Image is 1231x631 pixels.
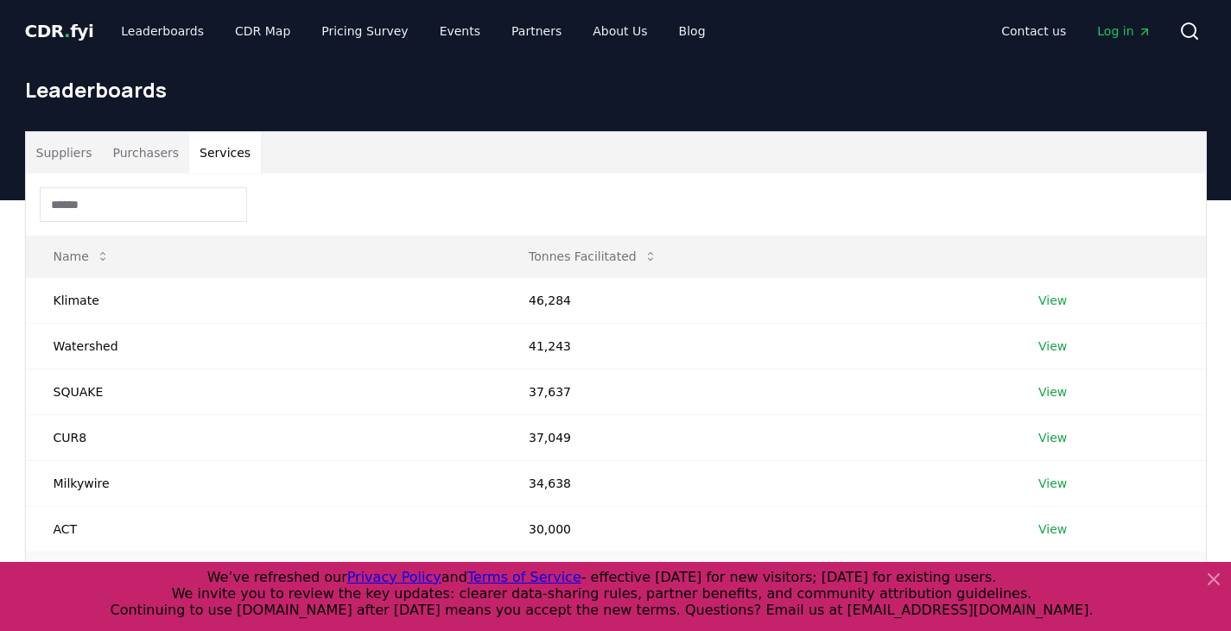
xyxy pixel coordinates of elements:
button: Services [189,132,261,174]
td: Stripe Climate [26,552,502,597]
span: . [64,21,70,41]
td: 29,840 [501,552,1011,597]
td: Watershed [26,323,502,369]
td: Klimate [26,277,502,323]
button: Name [40,239,124,274]
td: 41,243 [501,323,1011,369]
td: ACT [26,506,502,552]
a: View [1038,338,1067,355]
a: View [1038,521,1067,538]
a: Leaderboards [107,16,218,47]
td: Milkywire [26,460,502,506]
a: Log in [1083,16,1164,47]
a: View [1038,383,1067,401]
a: CDR Map [221,16,304,47]
a: About Us [579,16,661,47]
nav: Main [987,16,1164,47]
span: Log in [1097,22,1151,40]
td: 46,284 [501,277,1011,323]
button: Tonnes Facilitated [515,239,671,274]
td: 37,049 [501,414,1011,460]
td: CUR8 [26,414,502,460]
a: Pricing Survey [308,16,422,47]
a: Events [426,16,494,47]
td: SQUAKE [26,369,502,414]
a: View [1038,292,1067,309]
a: View [1038,429,1067,446]
button: Purchasers [102,132,189,174]
span: CDR fyi [25,21,94,41]
h1: Leaderboards [25,76,1207,104]
td: 37,637 [501,369,1011,414]
a: Partners [498,16,575,47]
a: CDR.fyi [25,19,94,43]
a: View [1038,475,1067,492]
td: 30,000 [501,506,1011,552]
a: Blog [665,16,720,47]
nav: Main [107,16,719,47]
td: 34,638 [501,460,1011,506]
a: Contact us [987,16,1080,47]
button: Suppliers [26,132,103,174]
